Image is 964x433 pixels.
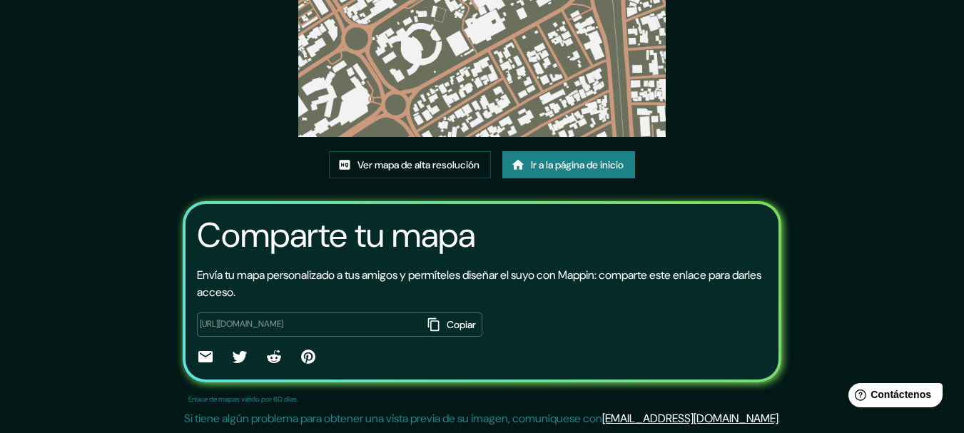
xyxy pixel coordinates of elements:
[778,411,781,426] font: .
[447,318,476,331] font: Copiar
[357,158,480,171] font: Ver mapa de alta resolución
[602,411,778,426] a: [EMAIL_ADDRESS][DOMAIN_NAME]
[329,151,491,178] a: Ver mapa de alta resolución
[197,268,761,300] font: Envía tu mapa personalizado a tus amigos y permíteles diseñar el suyo con Mappin: comparte este e...
[184,411,602,426] font: Si tiene algún problema para obtener una vista previa de su imagen, comuníquese con
[837,377,948,417] iframe: Lanzador de widgets de ayuda
[188,394,298,404] font: Enlace de mapas válido por 60 días.
[531,158,624,171] font: Ir a la página de inicio
[197,213,475,258] font: Comparte tu mapa
[502,151,635,178] a: Ir a la página de inicio
[423,312,482,337] button: Copiar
